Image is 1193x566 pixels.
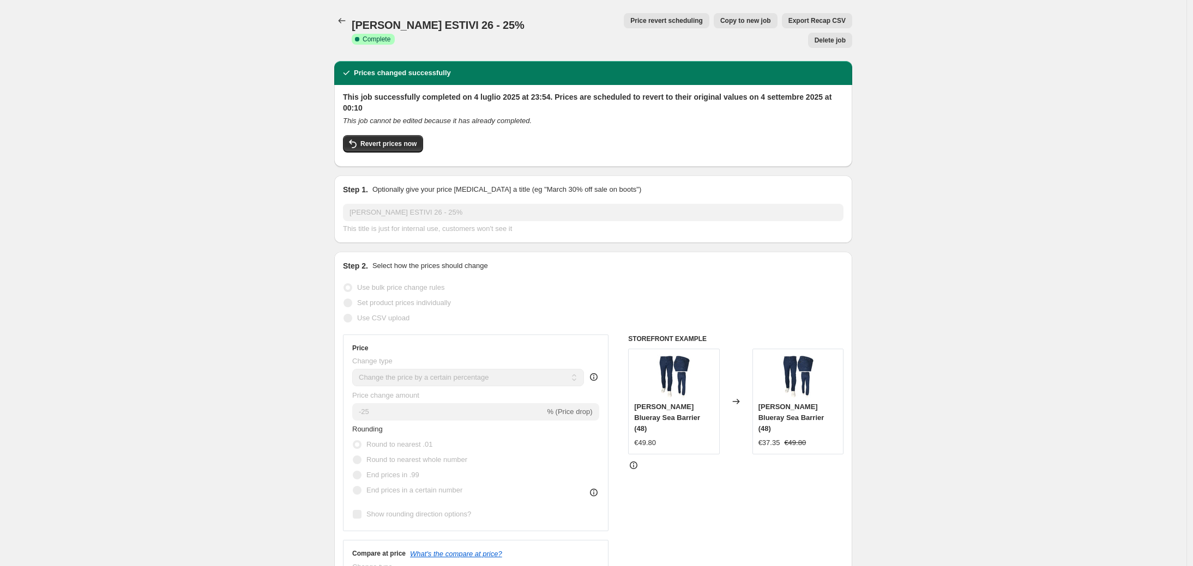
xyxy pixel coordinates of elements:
[758,403,824,433] span: [PERSON_NAME] Blueray Sea Barrier (48)
[720,16,771,25] span: Copy to new job
[624,13,709,28] button: Price revert scheduling
[758,439,780,447] span: €37.35
[634,403,700,433] span: [PERSON_NAME] Blueray Sea Barrier (48)
[410,550,502,558] button: What's the compare at price?
[782,13,852,28] button: Export Recap CSV
[808,33,852,48] button: Delete job
[788,16,846,25] span: Export Recap CSV
[343,260,368,271] h2: Step 2.
[343,92,843,113] h2: This job successfully completed on 4 luglio 2025 at 23:54. Prices are scheduled to revert to thei...
[357,283,444,291] span: Use bulk price change rules
[343,204,843,221] input: 30% off holiday sale
[343,135,423,153] button: Revert prices now
[352,19,525,31] span: [PERSON_NAME] ESTIVI 26 - 25%
[815,36,846,45] span: Delete job
[784,439,806,447] span: €49.80
[547,407,592,416] span: % (Price drop)
[372,184,641,195] p: Optionally give your price [MEDICAL_DATA] a title (eg "March 30% off sale on boots")
[352,425,383,433] span: Rounding
[343,117,532,125] i: This job cannot be edited because it has already completed.
[634,439,656,447] span: €49.80
[334,13,350,28] button: Price change jobs
[352,357,393,365] span: Change type
[366,510,471,518] span: Show rounding direction options?
[363,35,390,44] span: Complete
[357,314,409,322] span: Use CSV upload
[714,13,778,28] button: Copy to new job
[343,184,368,195] h2: Step 1.
[357,299,451,307] span: Set product prices individually
[343,224,512,233] span: This title is just for internal use, customers won't see it
[352,403,545,421] input: -15
[354,68,451,78] h2: Prices changed successfully
[366,455,467,464] span: Round to nearest whole number
[352,391,419,399] span: Price change amount
[776,355,820,398] img: 22_E_H_P002_8195_9474f598-7974-4a77-9806-9766fa167b14_80x.jpg
[360,139,417,148] span: Revert prices now
[366,486,462,494] span: End prices in a certain number
[588,372,599,382] div: help
[630,16,703,25] span: Price revert scheduling
[372,260,488,271] p: Select how the prices should change
[366,471,419,479] span: End prices in .99
[652,355,696,398] img: 22_E_H_P002_8195_9474f598-7974-4a77-9806-9766fa167b14_80x.jpg
[352,344,368,352] h3: Price
[628,334,843,343] h6: STOREFRONT EXAMPLE
[366,440,432,448] span: Round to nearest .01
[352,549,406,558] h3: Compare at price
